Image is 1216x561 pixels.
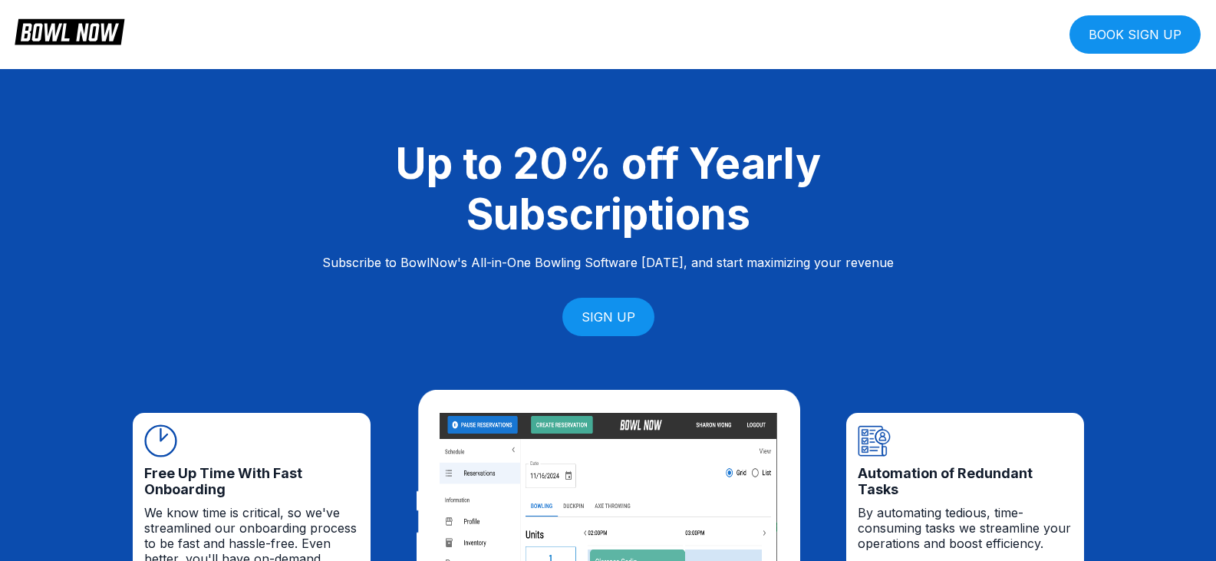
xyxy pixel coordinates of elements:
a: SIGN UP [562,298,654,336]
div: Up to 20% off Yearly Subscriptions [321,138,896,239]
a: BOOK SIGN UP [1069,15,1201,54]
span: Automation of Redundant Tasks [858,465,1073,497]
p: Subscribe to BowlNow's All-in-One Bowling Software [DATE], and start maximizing your revenue [322,255,894,270]
span: Free Up Time With Fast Onboarding [144,465,359,497]
span: By automating tedious, time-consuming tasks we streamline your operations and boost efficiency. [858,505,1073,551]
